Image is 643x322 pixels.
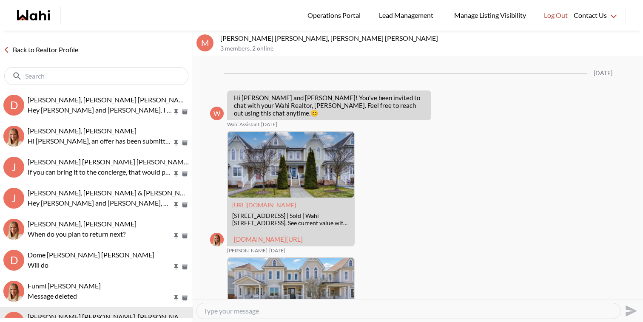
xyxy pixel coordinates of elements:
[28,198,172,208] p: Hey [PERSON_NAME] and [PERSON_NAME], did you have any further interest in trying an offer for 161...
[3,188,24,209] div: J
[28,136,172,146] p: Hi [PERSON_NAME], an offer has been submitted for [STREET_ADDRESS]. If you’re still interested in...
[172,232,180,240] button: Pin
[3,95,24,116] div: D
[28,229,172,239] p: When do you plan to return next?
[28,158,190,166] span: [PERSON_NAME] [PERSON_NAME] [PERSON_NAME]
[28,251,154,259] span: Dome [PERSON_NAME] [PERSON_NAME]
[172,108,180,116] button: Pin
[220,45,640,52] p: 3 members , 2 online
[172,263,180,271] button: Pin
[3,250,24,271] div: D
[220,34,640,42] p: [PERSON_NAME] [PERSON_NAME], [PERSON_NAME] [PERSON_NAME]
[261,121,277,128] time: 2025-07-28T16:10:26.242Z
[180,294,189,302] button: Archive
[28,260,172,270] p: Will do
[180,108,189,116] button: Archive
[234,235,303,243] a: [DOMAIN_NAME][URL]
[594,70,612,77] div: [DATE]
[452,10,529,21] span: Manage Listing Visibility
[17,10,50,20] a: Wahi homepage
[28,189,251,197] span: [PERSON_NAME], [PERSON_NAME] & [PERSON_NAME] [PERSON_NAME]
[227,121,259,128] span: Wahi Assistant
[544,10,568,21] span: Log Out
[172,201,180,209] button: Pin
[25,72,169,80] input: Search
[180,139,189,147] button: Archive
[28,291,189,301] div: Message deleted
[28,127,137,135] span: [PERSON_NAME], [PERSON_NAME]
[28,220,137,228] span: [PERSON_NAME], [PERSON_NAME]
[210,107,224,120] div: W
[232,212,350,220] div: [STREET_ADDRESS] | Sold | Wahi
[180,170,189,178] button: Archive
[196,34,213,51] div: M
[228,132,354,198] img: 142 Carnwith Dr, Whitby, Ontario | Sold | Wahi
[3,126,24,147] div: Saeid Kanani, Michelle
[227,247,267,254] span: [PERSON_NAME]
[310,109,319,117] span: 😊
[3,126,24,147] img: S
[620,301,640,320] button: Send
[269,247,285,254] time: 2025-07-28T16:17:35.927Z
[28,105,172,115] p: Hey [PERSON_NAME] and [PERSON_NAME]. I recall from our first chat that you had a lease expiring i...
[172,139,180,147] button: Pin
[28,313,245,321] span: [PERSON_NAME] [PERSON_NAME], [PERSON_NAME] [PERSON_NAME]
[204,307,613,315] textarea: Type your message
[28,96,191,104] span: [PERSON_NAME], [PERSON_NAME] [PERSON_NAME]
[28,167,172,177] p: If you can bring it to the concierge, that would probably be easiest. You can let them know an ag...
[180,232,189,240] button: Archive
[3,157,24,178] div: J
[28,282,101,290] span: Funmi [PERSON_NAME]
[172,294,180,302] button: Pin
[172,170,180,178] button: Pin
[232,201,296,209] a: Attachment
[307,10,364,21] span: Operations Portal
[379,10,436,21] span: Lead Management
[3,219,24,240] div: Nitesh Goyal, Michelle
[180,201,189,209] button: Archive
[3,281,24,302] div: Funmi Nowocien, Michelle
[210,233,224,246] div: Michelle Ryckman
[3,281,24,302] img: F
[180,263,189,271] button: Archive
[234,94,424,117] p: Hi [PERSON_NAME] and [PERSON_NAME]! You’ve been invited to chat with your Wahi Realtor, [PERSON_N...
[3,219,24,240] img: N
[210,233,224,246] img: M
[232,220,350,227] div: [STREET_ADDRESS]. See current value with our home valuation tool, the most accurate digital prope...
